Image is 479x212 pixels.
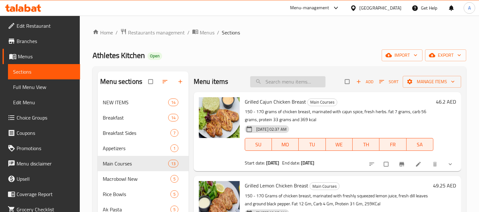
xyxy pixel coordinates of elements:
[168,161,178,167] span: 13
[425,49,466,61] button: export
[17,129,75,137] span: Coupons
[3,186,80,202] a: Coverage Report
[3,141,80,156] a: Promotions
[98,125,189,141] div: Breakfast Sides7
[158,75,173,89] span: Sort sections
[170,144,178,152] div: items
[13,83,75,91] span: Full Menu View
[17,190,75,198] span: Coverage Report
[447,161,453,167] svg: Show Choices
[13,99,75,106] span: Edit Menu
[170,129,178,137] div: items
[170,175,178,183] div: items
[103,175,170,183] span: Macrobowl New
[299,138,326,151] button: TU
[290,4,329,12] div: Menu-management
[387,51,417,59] span: import
[310,182,340,190] div: Main Courses
[355,77,375,87] button: Add
[98,171,189,186] div: Macrobowl New5
[310,183,339,190] span: Main Courses
[436,97,456,106] h6: 46.2 AED
[147,53,162,59] span: Open
[168,160,178,167] div: items
[272,138,299,151] button: MO
[98,186,189,202] div: Rice Bowls5
[103,99,168,106] div: NEW ITEMS
[120,28,185,37] a: Restaurants management
[17,160,75,167] span: Menu disclaimer
[301,140,323,149] span: TU
[274,140,296,149] span: MO
[128,29,185,36] span: Restaurants management
[395,157,410,171] button: Branch-specific-item
[194,77,228,86] h2: Menu items
[245,138,272,151] button: SU
[328,140,350,149] span: WE
[93,28,466,37] nav: breadcrumb
[353,138,379,151] button: TH
[17,114,75,121] span: Choice Groups
[430,51,461,59] span: export
[168,99,178,106] div: items
[379,78,399,85] span: Sort
[382,49,423,61] button: import
[103,114,168,121] span: Breakfast
[254,126,289,132] span: [DATE] 02:37 AM
[98,95,189,110] div: NEW ITEMS14
[266,159,280,167] b: [DATE]
[468,4,471,11] span: A
[171,130,178,136] span: 7
[192,28,214,37] a: Menus
[308,99,337,106] span: Main Courses
[3,125,80,141] a: Coupons
[326,138,353,151] button: WE
[217,29,219,36] li: /
[245,97,306,106] span: Grilled Cajun Chicken Breast
[3,18,80,33] a: Edit Restaurant
[248,140,269,149] span: SU
[170,190,178,198] div: items
[17,175,75,183] span: Upsell
[245,159,265,167] span: Start date:
[171,191,178,197] span: 5
[8,64,80,79] a: Sections
[408,78,456,86] span: Manage items
[98,156,189,171] div: Main Courses13
[403,76,461,88] button: Manage items
[245,181,308,190] span: Grilled Lemon Chicken Breast
[222,29,240,36] span: Sections
[359,4,401,11] div: [GEOGRAPHIC_DATA]
[378,77,400,87] button: Sort
[3,171,80,186] a: Upsell
[301,159,314,167] b: [DATE]
[187,29,190,36] li: /
[103,160,168,167] span: Main Courses
[443,157,459,171] button: show more
[409,140,431,149] span: SA
[168,115,178,121] span: 14
[93,29,113,36] a: Home
[13,68,75,76] span: Sections
[282,159,300,167] span: End date:
[98,141,189,156] div: Appetizers1
[3,156,80,171] a: Menu disclaimer
[355,140,377,149] span: TH
[93,48,145,62] span: Athletes Kitchen
[103,144,170,152] div: Appetizers
[407,138,433,151] button: SA
[103,190,170,198] span: Rice Bowls
[428,157,443,171] button: delete
[380,158,393,170] span: Select to update
[365,157,380,171] button: sort-choices
[199,97,240,138] img: Grilled Cajun Chicken Breast
[17,22,75,30] span: Edit Restaurant
[356,78,373,85] span: Add
[145,76,158,88] span: Select all sections
[415,161,423,167] a: Edit menu item
[171,145,178,151] span: 1
[382,140,404,149] span: FR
